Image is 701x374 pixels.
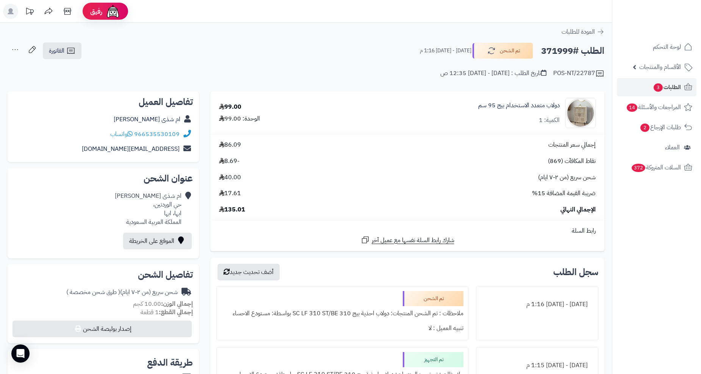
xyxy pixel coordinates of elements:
strong: إجمالي الوزن: [161,299,193,308]
small: [DATE] - [DATE] 1:16 م [420,47,471,55]
span: 372 [632,164,645,172]
a: السلات المتروكة372 [617,158,696,177]
a: شارك رابط السلة نفسها مع عميل آخر [361,235,454,245]
a: المراجعات والأسئلة14 [617,98,696,116]
img: logo-2.png [649,20,694,36]
a: العودة للطلبات [562,27,604,36]
div: ام شذى [PERSON_NAME] حي الوردتين، ابها، ابها المملكة العربية السعودية [115,192,182,226]
div: تنبيه العميل : لا [221,321,463,336]
span: 2 [640,124,649,132]
div: تم التجهيز [403,352,463,367]
span: 14 [627,103,637,112]
img: 1751781766-220605010580-90x90.jpg [566,98,595,128]
span: الأقسام والمنتجات [639,62,681,72]
div: شحن سريع (من ٢-٧ ايام) [66,288,178,297]
a: دولاب متعدد الاستخدام بيج 95 سم [478,101,560,110]
div: ملاحظات : تم الشحن المنتجات: دولاب احذية بيج 310 SC LF 310 ST/BE بواسطة: مستودع الاحساء [221,306,463,321]
span: إجمالي سعر المنتجات [548,141,596,149]
h2: تفاصيل العميل [14,97,193,106]
span: لوحة التحكم [653,42,681,52]
span: السلات المتروكة [631,162,681,173]
span: الإجمالي النهائي [560,205,596,214]
span: العودة للطلبات [562,27,595,36]
a: 966535530109 [134,130,180,139]
div: Open Intercom Messenger [11,344,30,363]
span: 17.61 [219,189,241,198]
button: تم الشحن [473,43,533,59]
span: -8.69 [219,157,239,166]
a: واتساب [110,130,133,139]
a: طلبات الإرجاع2 [617,118,696,136]
span: 3 [654,83,663,92]
span: شحن سريع (من ٢-٧ ايام) [538,173,596,182]
span: ضريبة القيمة المضافة 15% [532,189,596,198]
a: تحديثات المنصة [20,4,39,21]
span: طلبات الإرجاع [640,122,681,133]
small: 1 قطعة [141,308,193,317]
span: المراجعات والأسئلة [626,102,681,113]
h3: سجل الطلب [553,268,598,277]
h2: تفاصيل الشحن [14,270,193,279]
span: الطلبات [653,82,681,92]
div: رابط السلة [213,227,601,235]
button: أضف تحديث جديد [217,264,280,280]
div: [DATE] - [DATE] 1:16 م [481,297,593,312]
span: العملاء [665,142,680,153]
div: تم الشحن [403,291,463,306]
h2: الطلب #371999 [541,43,604,59]
span: ( طرق شحن مخصصة ) [66,288,120,297]
a: العملاء [617,138,696,156]
span: 40.00 [219,173,241,182]
div: الوحدة: 99.00 [219,114,260,123]
div: POS-NT/22787 [553,69,604,78]
div: الكمية: 1 [539,116,560,125]
button: إصدار بوليصة الشحن [13,321,192,337]
span: شارك رابط السلة نفسها مع عميل آخر [372,236,454,245]
a: ام شذى [PERSON_NAME] [114,115,180,124]
strong: إجمالي القطع: [159,308,193,317]
h2: عنوان الشحن [14,174,193,183]
img: ai-face.png [105,4,120,19]
h2: طريقة الدفع [147,358,193,367]
a: لوحة التحكم [617,38,696,56]
span: الفاتورة [49,46,64,55]
div: 99.00 [219,103,241,111]
a: الطلبات3 [617,78,696,96]
div: [DATE] - [DATE] 1:15 م [481,358,593,373]
div: تاريخ الطلب : [DATE] - [DATE] 12:35 ص [440,69,546,78]
span: رفيق [90,7,102,16]
a: [EMAIL_ADDRESS][DOMAIN_NAME] [82,144,180,153]
span: 86.09 [219,141,241,149]
small: 10.00 كجم [133,299,193,308]
a: الموقع على الخريطة [123,233,192,249]
span: نقاط المكافآت (869) [548,157,596,166]
a: الفاتورة [43,42,81,59]
span: 135.01 [219,205,245,214]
